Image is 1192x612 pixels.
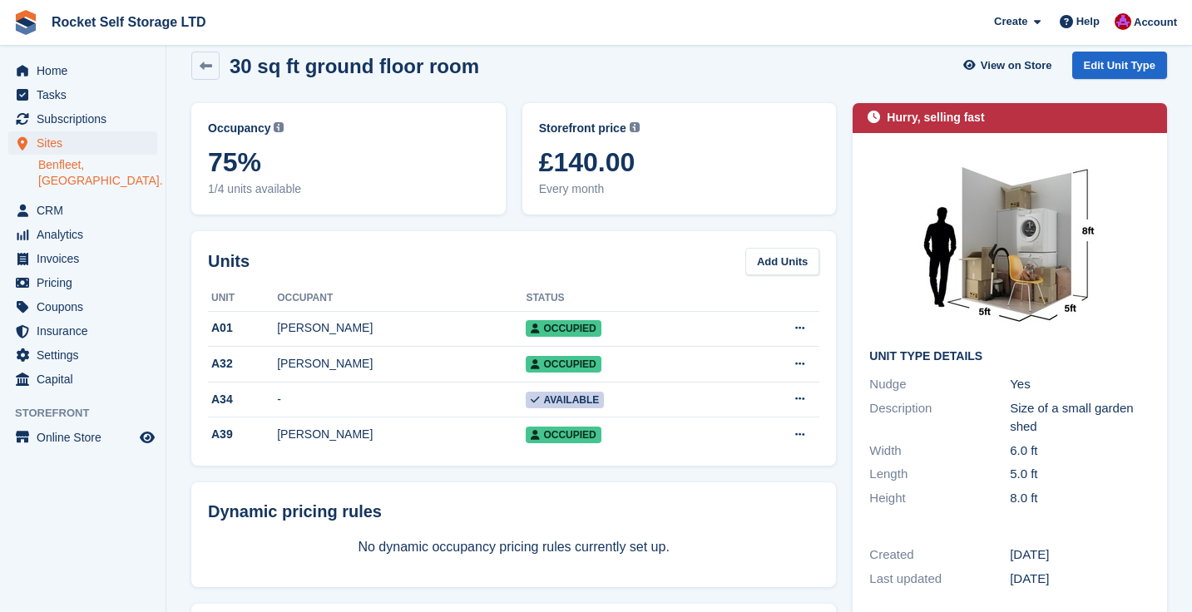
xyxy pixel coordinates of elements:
[274,122,284,132] img: icon-info-grey-7440780725fd019a000dd9b08b2336e03edf1995a4989e88bcd33f0948082b44.svg
[277,355,526,373] div: [PERSON_NAME]
[869,570,1010,589] div: Last updated
[37,295,136,318] span: Coupons
[208,499,819,524] div: Dynamic pricing rules
[37,131,136,155] span: Sites
[869,545,1010,565] div: Created
[994,13,1027,30] span: Create
[208,391,277,408] div: A34
[37,319,136,343] span: Insurance
[962,52,1059,79] a: View on Store
[526,427,601,443] span: Occupied
[1010,545,1150,565] div: [DATE]
[981,57,1052,74] span: View on Store
[37,271,136,294] span: Pricing
[1076,13,1100,30] span: Help
[13,10,38,35] img: stora-icon-8386f47178a22dfd0bd8f6a31ec36ba5ce8667c1dd55bd0f319d3a0aa187defe.svg
[230,55,479,77] h2: 30 sq ft ground floor room
[869,399,1010,437] div: Description
[8,319,157,343] a: menu
[208,537,819,557] p: No dynamic occupancy pricing rules currently set up.
[1010,465,1150,484] div: 5.0 ft
[37,223,136,246] span: Analytics
[539,120,626,137] span: Storefront price
[37,59,136,82] span: Home
[208,120,270,137] span: Occupancy
[8,271,157,294] a: menu
[37,83,136,106] span: Tasks
[208,147,489,177] span: 75%
[15,405,166,422] span: Storefront
[208,285,277,312] th: Unit
[208,180,489,198] span: 1/4 units available
[137,427,157,447] a: Preview store
[869,489,1010,508] div: Height
[885,150,1135,337] img: 25.jpg
[208,355,277,373] div: A32
[526,356,601,373] span: Occupied
[526,392,604,408] span: Available
[1010,375,1150,394] div: Yes
[8,59,157,82] a: menu
[208,426,277,443] div: A39
[277,285,526,312] th: Occupant
[38,157,157,189] a: Benfleet, [GEOGRAPHIC_DATA].
[8,295,157,318] a: menu
[1010,570,1150,589] div: [DATE]
[208,249,250,274] h2: Units
[526,285,729,312] th: Status
[37,368,136,391] span: Capital
[8,83,157,106] a: menu
[8,368,157,391] a: menu
[869,375,1010,394] div: Nudge
[277,426,526,443] div: [PERSON_NAME]
[37,199,136,222] span: CRM
[539,180,820,198] span: Every month
[869,465,1010,484] div: Length
[8,247,157,270] a: menu
[1010,442,1150,461] div: 6.0 ft
[887,109,984,126] div: Hurry, selling fast
[8,131,157,155] a: menu
[869,350,1150,363] h2: Unit Type details
[1072,52,1167,79] a: Edit Unit Type
[37,107,136,131] span: Subscriptions
[8,223,157,246] a: menu
[208,319,277,337] div: A01
[8,107,157,131] a: menu
[277,382,526,417] td: -
[745,248,819,275] a: Add Units
[539,147,820,177] span: £140.00
[8,426,157,449] a: menu
[869,442,1010,461] div: Width
[1134,14,1177,31] span: Account
[37,426,136,449] span: Online Store
[1115,13,1131,30] img: Lee Tresadern
[37,343,136,367] span: Settings
[526,320,601,337] span: Occupied
[1010,489,1150,508] div: 8.0 ft
[1010,399,1150,437] div: Size of a small garden shed
[8,199,157,222] a: menu
[277,319,526,337] div: [PERSON_NAME]
[37,247,136,270] span: Invoices
[45,8,213,36] a: Rocket Self Storage LTD
[630,122,640,132] img: icon-info-grey-7440780725fd019a000dd9b08b2336e03edf1995a4989e88bcd33f0948082b44.svg
[8,343,157,367] a: menu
